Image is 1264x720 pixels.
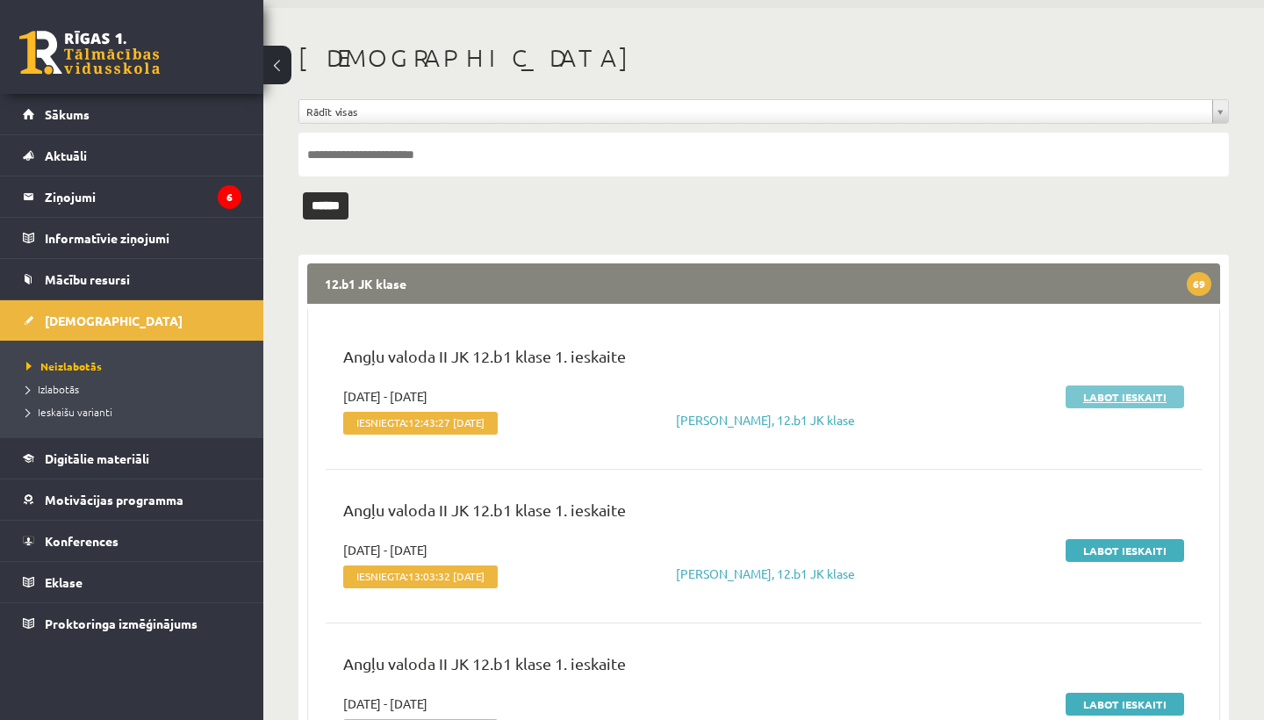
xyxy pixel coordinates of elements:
a: [PERSON_NAME], 12.b1 JK klase [676,412,855,428]
span: Konferences [45,533,118,549]
span: Izlabotās [26,382,79,396]
a: Aktuāli [23,135,241,176]
span: [DATE] - [DATE] [343,541,427,559]
legend: Ziņojumi [45,176,241,217]
a: Ieskaišu varianti [26,404,246,420]
span: [DEMOGRAPHIC_DATA] [45,313,183,328]
p: Angļu valoda II JK 12.b1 klase 1. ieskaite [343,344,1184,377]
span: Neizlabotās [26,359,102,373]
span: Rādīt visas [306,100,1205,123]
a: Mācību resursi [23,259,241,299]
a: [DEMOGRAPHIC_DATA] [23,300,241,341]
a: Rīgas 1. Tālmācības vidusskola [19,31,160,75]
span: 12:43:27 [DATE] [408,416,485,428]
a: Eklase [23,562,241,602]
span: Eklase [45,574,83,590]
span: Aktuāli [45,148,87,163]
p: Angļu valoda II JK 12.b1 klase 1. ieskaite [343,498,1184,530]
a: Digitālie materiāli [23,438,241,479]
a: Sākums [23,94,241,134]
i: 6 [218,185,241,209]
span: Motivācijas programma [45,492,183,508]
legend: 12.b1 JK klase [307,263,1220,304]
span: Mācību resursi [45,271,130,287]
span: [DATE] - [DATE] [343,387,427,406]
span: Iesniegta: [343,412,498,435]
a: Motivācijas programma [23,479,241,520]
legend: Informatīvie ziņojumi [45,218,241,258]
a: Labot ieskaiti [1066,385,1184,408]
span: Digitālie materiāli [45,450,149,466]
span: Sākums [45,106,90,122]
a: Proktoringa izmēģinājums [23,603,241,644]
a: Labot ieskaiti [1066,693,1184,716]
a: Informatīvie ziņojumi [23,218,241,258]
span: Ieskaišu varianti [26,405,112,419]
span: Iesniegta: [343,565,498,588]
span: Proktoringa izmēģinājums [45,616,197,631]
p: Angļu valoda II JK 12.b1 klase 1. ieskaite [343,652,1184,684]
a: Ziņojumi6 [23,176,241,217]
a: Izlabotās [26,381,246,397]
span: 69 [1187,272,1211,296]
a: Rādīt visas [299,100,1228,123]
a: Labot ieskaiti [1066,539,1184,562]
h1: [DEMOGRAPHIC_DATA] [298,43,1229,73]
span: 13:03:32 [DATE] [408,570,485,582]
a: Konferences [23,521,241,561]
span: [DATE] - [DATE] [343,695,427,713]
a: Neizlabotās [26,358,246,374]
a: [PERSON_NAME], 12.b1 JK klase [676,565,855,581]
